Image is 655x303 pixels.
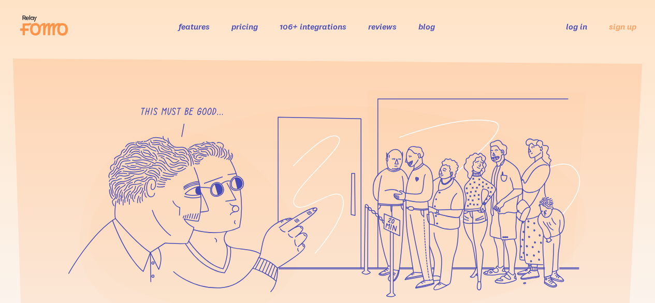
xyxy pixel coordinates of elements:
[368,21,397,32] a: reviews
[566,21,587,32] a: log in
[231,21,258,32] a: pricing
[179,21,210,32] a: features
[609,21,636,32] a: sign up
[280,21,346,32] a: 106+ integrations
[418,21,435,32] a: blog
